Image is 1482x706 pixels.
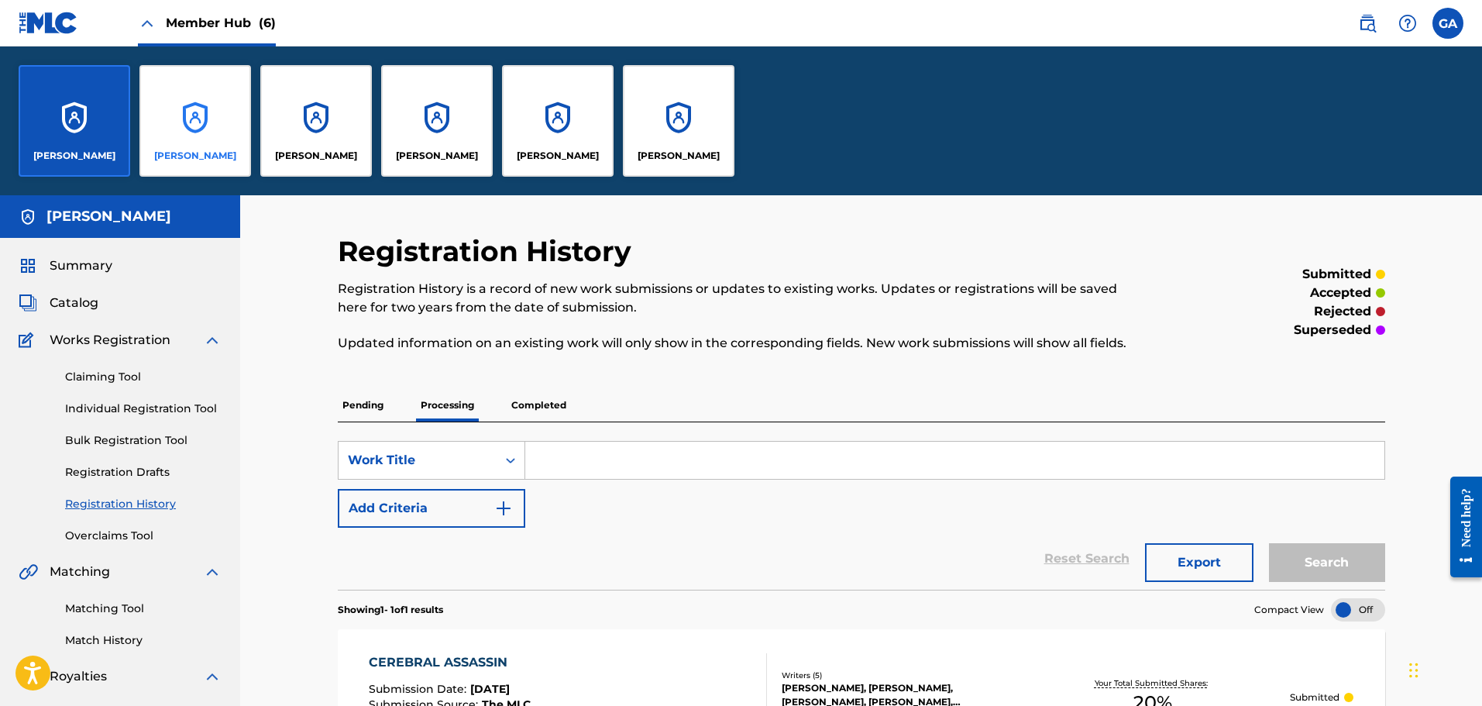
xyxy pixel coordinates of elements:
[1409,647,1418,694] div: Drag
[19,294,98,312] a: CatalogCatalog
[19,65,130,177] a: Accounts[PERSON_NAME]
[19,12,78,34] img: MLC Logo
[1358,14,1377,33] img: search
[1290,691,1339,704] p: Submitted
[65,369,222,385] a: Claiming Tool
[203,331,222,350] img: expand
[338,441,1385,590] form: Search Form
[502,65,614,177] a: Accounts[PERSON_NAME]
[470,682,510,696] span: [DATE]
[19,563,38,581] img: Matching
[338,389,388,422] p: Pending
[65,601,222,617] a: Matching Tool
[638,149,720,163] p: Phil Vazquez
[381,65,493,177] a: Accounts[PERSON_NAME]
[50,294,98,312] span: Catalog
[1405,632,1482,706] iframe: Chat Widget
[338,280,1144,317] p: Registration History is a record of new work submissions or updates to existing works. Updates or...
[33,149,115,163] p: Fernando Sierra
[1145,543,1253,582] button: Export
[623,65,734,177] a: Accounts[PERSON_NAME]
[338,603,443,617] p: Showing 1 - 1 of 1 results
[50,563,110,581] span: Matching
[19,257,112,275] a: SummarySummary
[369,653,531,672] div: CEREBRAL ASSASSIN
[166,14,276,32] span: Member Hub
[1310,284,1371,302] p: accepted
[1398,14,1417,33] img: help
[1432,8,1463,39] div: User Menu
[1095,677,1212,689] p: Your Total Submitted Shares:
[369,682,470,696] span: Submission Date :
[338,234,639,269] h2: Registration History
[782,670,1016,681] div: Writers ( 5 )
[19,208,37,226] img: Accounts
[1352,8,1383,39] a: Public Search
[50,667,107,686] span: Royalties
[203,667,222,686] img: expand
[338,334,1144,353] p: Updated information on an existing work will only show in the corresponding fields. New work subm...
[507,389,571,422] p: Completed
[154,149,236,163] p: Gary Agis
[65,632,222,649] a: Match History
[517,149,599,163] p: Martin Gonzalez
[260,65,372,177] a: Accounts[PERSON_NAME]
[19,331,39,350] img: Works Registration
[1439,464,1482,589] iframe: Resource Center
[1254,603,1324,617] span: Compact View
[1392,8,1423,39] div: Help
[1294,321,1371,339] p: superseded
[259,15,276,30] span: (6)
[396,149,478,163] p: Jason Vazquez
[494,499,513,518] img: 9d2ae6d4665cec9f34b9.svg
[275,149,357,163] p: Gary Muttley
[65,464,222,480] a: Registration Drafts
[65,496,222,512] a: Registration History
[50,331,170,350] span: Works Registration
[139,65,251,177] a: Accounts[PERSON_NAME]
[65,528,222,544] a: Overclaims Tool
[1314,302,1371,321] p: rejected
[19,294,37,312] img: Catalog
[1302,265,1371,284] p: submitted
[50,257,112,275] span: Summary
[348,451,487,470] div: Work Title
[338,489,525,528] button: Add Criteria
[65,401,222,417] a: Individual Registration Tool
[138,14,156,33] img: Close
[46,208,171,226] h5: Fernando Sierra
[19,257,37,275] img: Summary
[416,389,479,422] p: Processing
[203,563,222,581] img: expand
[65,432,222,449] a: Bulk Registration Tool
